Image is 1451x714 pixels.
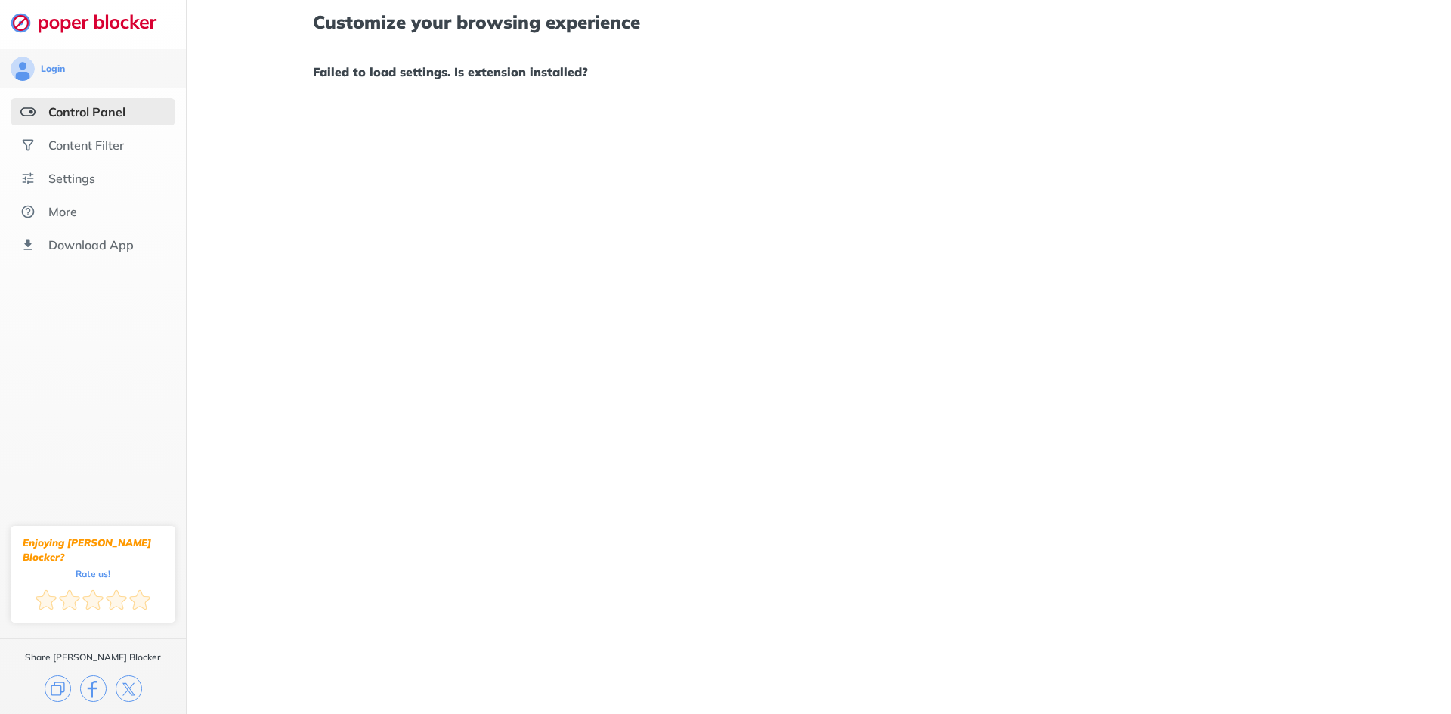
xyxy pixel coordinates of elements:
[48,237,134,252] div: Download App
[45,675,71,702] img: copy.svg
[11,12,173,33] img: logo-webpage.svg
[23,536,163,564] div: Enjoying [PERSON_NAME] Blocker?
[25,651,161,663] div: Share [PERSON_NAME] Blocker
[20,171,36,186] img: settings.svg
[48,171,95,186] div: Settings
[11,57,35,81] img: avatar.svg
[48,204,77,219] div: More
[20,138,36,153] img: social.svg
[76,570,110,577] div: Rate us!
[48,104,125,119] div: Control Panel
[313,62,1324,82] h1: Failed to load settings. Is extension installed?
[20,237,36,252] img: download-app.svg
[313,12,1324,32] h1: Customize your browsing experience
[80,675,107,702] img: facebook.svg
[41,63,65,75] div: Login
[116,675,142,702] img: x.svg
[48,138,124,153] div: Content Filter
[20,204,36,219] img: about.svg
[20,104,36,119] img: features-selected.svg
